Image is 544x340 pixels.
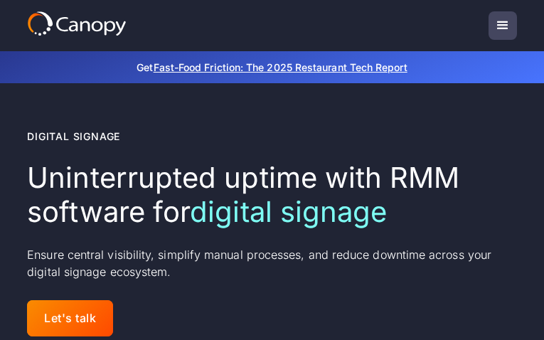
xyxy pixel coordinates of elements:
[27,300,113,336] a: Let's talk
[190,194,387,229] span: digital signage
[27,129,120,144] div: Digital Signage
[27,246,517,280] p: Ensure central visibility, simplify manual processes, and reduce downtime across your digital sig...
[44,312,96,325] div: Let's talk
[489,11,517,40] div: menu
[154,61,407,73] a: Fast-Food Friction: The 2025 Restaurant Tech Report
[27,60,517,75] p: Get
[27,161,517,229] h1: Uninterrupted uptime with RMM software for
